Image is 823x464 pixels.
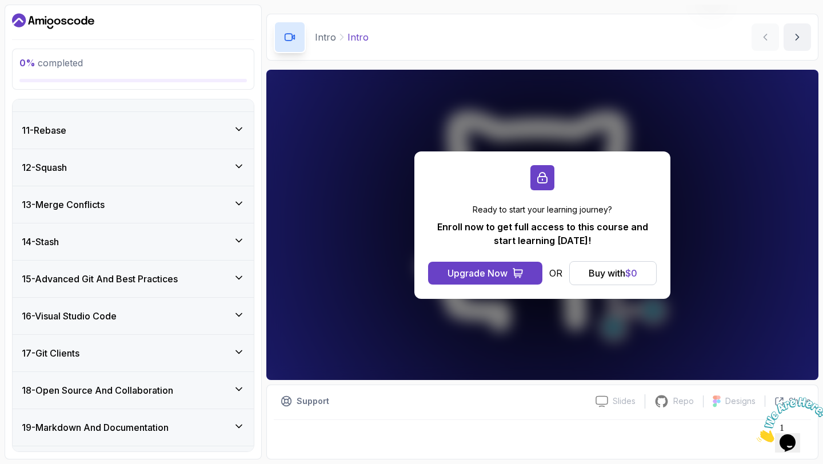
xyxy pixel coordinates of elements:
p: Support [297,395,329,407]
button: Upgrade Now [428,262,542,285]
div: Upgrade Now [448,266,508,280]
button: 18-Open Source And Collaboration [13,372,254,409]
button: Support button [274,392,336,410]
img: Chat attention grabber [5,5,75,50]
button: 14-Stash [13,223,254,260]
span: 0 % [19,57,35,69]
p: Repo [673,395,694,407]
p: Intro [347,30,369,44]
iframe: chat widget [752,393,823,447]
p: OR [549,266,562,280]
h3: 17 - Git Clients [22,346,79,360]
a: Dashboard [12,12,94,30]
span: 1 [5,5,9,14]
h3: 11 - Rebase [22,123,66,137]
h3: 12 - Squash [22,161,67,174]
h3: 16 - Visual Studio Code [22,309,117,323]
button: next content [784,23,811,51]
p: Ready to start your learning journey? [428,204,657,215]
button: 19-Markdown And Documentation [13,409,254,446]
p: Designs [725,395,756,407]
p: Slides [613,395,636,407]
button: 16-Visual Studio Code [13,298,254,334]
button: 12-Squash [13,149,254,186]
h3: 18 - Open Source And Collaboration [22,383,173,397]
h3: 15 - Advanced Git And Best Practices [22,272,178,286]
p: Enroll now to get full access to this course and start learning [DATE]! [428,220,657,247]
p: Intro [315,30,336,44]
button: Buy with$0 [569,261,657,285]
button: 15-Advanced Git And Best Practices [13,261,254,297]
button: 17-Git Clients [13,335,254,371]
h3: 19 - Markdown And Documentation [22,421,169,434]
h3: 14 - Stash [22,235,59,249]
div: Buy with [589,266,637,280]
button: 11-Rebase [13,112,254,149]
button: previous content [752,23,779,51]
span: completed [19,57,83,69]
h3: 13 - Merge Conflicts [22,198,105,211]
span: $ 0 [625,267,637,279]
button: 13-Merge Conflicts [13,186,254,223]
